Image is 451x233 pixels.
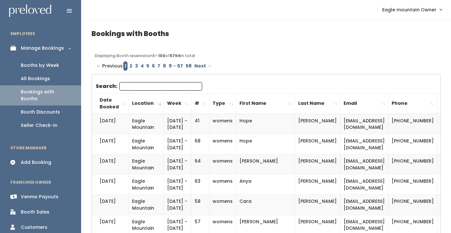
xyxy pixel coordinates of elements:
[21,224,47,231] div: Customers
[153,53,165,58] b: 1 - 100
[382,6,436,13] span: Eagle mountain Owner
[95,61,437,71] div: Pagination
[92,114,129,134] td: [DATE]
[92,195,129,215] td: [DATE]
[295,93,340,114] th: Last Name: activate to sort column ascending
[167,61,173,71] a: Page 9
[129,114,164,134] td: Eagle Mountain
[209,93,236,114] th: Type: activate to sort column ascending
[164,93,191,114] th: Week: activate to sort column ascending
[170,53,180,58] b: 5764
[376,3,448,17] a: Eagle mountain Owner
[209,175,236,195] td: womens
[156,61,162,71] a: Page 7
[21,109,60,116] div: Booth Discounts
[96,82,202,91] label: Search:
[129,195,164,215] td: Eagle Mountain
[21,75,50,82] div: All Bookings
[129,134,164,154] td: Eagle Mountain
[129,93,164,114] th: Location: activate to sort column ascending
[388,93,437,114] th: Phone: activate to sort column ascending
[340,134,388,154] td: [EMAIL_ADDRESS][DOMAIN_NAME]
[236,114,295,134] td: Hope
[193,61,213,71] a: Next →
[388,195,437,215] td: [PHONE_NUMBER]
[236,154,295,175] td: [PERSON_NAME]
[236,93,295,114] th: First Name: activate to sort column ascending
[388,175,437,195] td: [PHONE_NUMBER]
[236,134,295,154] td: Hope
[129,175,164,195] td: Eagle Mountain
[21,122,57,129] div: Seller Check-in
[388,114,437,134] td: [PHONE_NUMBER]
[176,61,184,71] a: Page 57
[21,62,59,69] div: Booths by Week
[91,30,441,37] h4: Bookings with Booths
[96,61,123,71] span: ← Previous
[151,61,156,71] a: Page 6
[295,175,340,195] td: [PERSON_NAME]
[92,154,129,175] td: [DATE]
[388,134,437,154] td: [PHONE_NUMBER]
[236,195,295,215] td: Cara
[191,154,209,175] td: 64
[92,175,129,195] td: [DATE]
[388,154,437,175] td: [PHONE_NUMBER]
[9,5,51,17] img: preloved logo
[209,114,236,134] td: womens
[295,195,340,215] td: [PERSON_NAME]
[340,175,388,195] td: [EMAIL_ADDRESS][DOMAIN_NAME]
[164,175,191,195] td: [DATE] - [DATE]
[164,154,191,175] td: [DATE] - [DATE]
[340,195,388,215] td: [EMAIL_ADDRESS][DOMAIN_NAME]
[295,134,340,154] td: [PERSON_NAME]
[21,159,51,166] div: Add Booking
[21,89,71,102] div: Bookings with Booths
[340,114,388,134] td: [EMAIL_ADDRESS][DOMAIN_NAME]
[184,61,193,71] a: Page 58
[340,154,388,175] td: [EMAIL_ADDRESS][DOMAIN_NAME]
[191,175,209,195] td: 63
[139,61,145,71] a: Page 4
[119,82,202,91] input: Search:
[123,61,128,71] em: Page 1
[191,134,209,154] td: 68
[295,114,340,134] td: [PERSON_NAME]
[295,154,340,175] td: [PERSON_NAME]
[236,175,295,195] td: Anya
[340,93,388,114] th: Email: activate to sort column ascending
[191,114,209,134] td: 41
[173,61,176,71] span: …
[164,134,191,154] td: [DATE] - [DATE]
[209,154,236,175] td: womens
[209,134,236,154] td: womens
[95,53,437,59] div: Displaying Booth reservation of in total
[145,61,151,71] a: Page 5
[92,134,129,154] td: [DATE]
[191,93,209,114] th: #: activate to sort column ascending
[21,193,58,200] div: Venmo Payouts
[128,61,134,71] a: Page 2
[209,195,236,215] td: womens
[162,61,167,71] a: Page 8
[164,195,191,215] td: [DATE] - [DATE]
[164,114,191,134] td: [DATE] - [DATE]
[21,209,49,215] div: Booth Sales
[92,93,129,114] th: Date Booked: activate to sort column ascending
[129,154,164,175] td: Eagle Mountain
[21,45,64,52] div: Manage Bookings
[134,61,139,71] a: Page 3
[191,195,209,215] td: 58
